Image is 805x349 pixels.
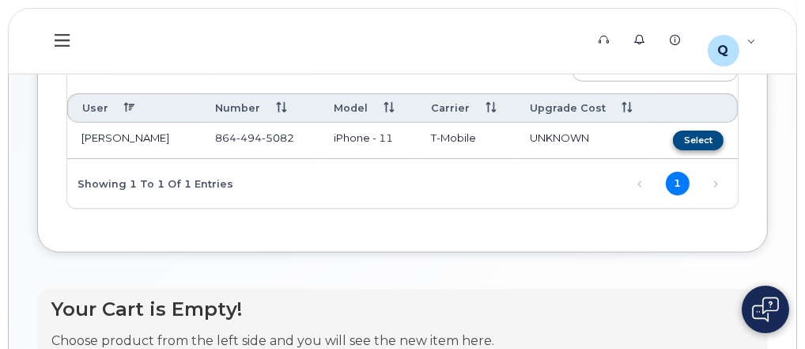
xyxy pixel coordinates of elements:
[417,93,516,123] th: Carrier: activate to sort column ascending
[718,41,729,60] span: Q
[516,93,652,123] th: Upgrade Cost: activate to sort column ascending
[628,173,652,196] a: Previous
[319,93,417,123] th: Model: activate to sort column ascending
[530,131,589,144] span: UNKNOWN
[67,169,233,196] div: Showing 1 to 1 of 1 entries
[752,297,779,322] img: Open chat
[697,25,767,57] div: QTB6860
[673,131,724,150] button: Select
[67,123,201,159] td: [PERSON_NAME]
[319,123,417,159] td: iPhone - 11
[215,131,294,144] span: 864
[704,173,728,196] a: Next
[417,123,516,159] td: T-Mobile
[51,298,494,320] h4: Your Cart is Empty!
[67,93,201,123] th: User: activate to sort column descending
[236,131,262,144] span: 494
[666,172,690,195] a: 1
[201,93,319,123] th: Number: activate to sort column ascending
[262,131,294,144] span: 5082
